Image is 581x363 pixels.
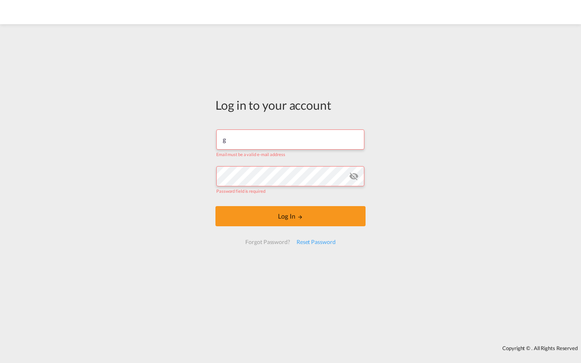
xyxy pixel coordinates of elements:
[242,235,293,249] div: Forgot Password?
[215,96,366,113] div: Log in to your account
[349,171,359,181] md-icon: icon-eye-off
[216,152,285,157] span: Email must be a valid e-mail address
[215,206,366,226] button: LOGIN
[216,129,364,150] input: Enter email/phone number
[293,235,339,249] div: Reset Password
[216,188,265,194] span: Password field is required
